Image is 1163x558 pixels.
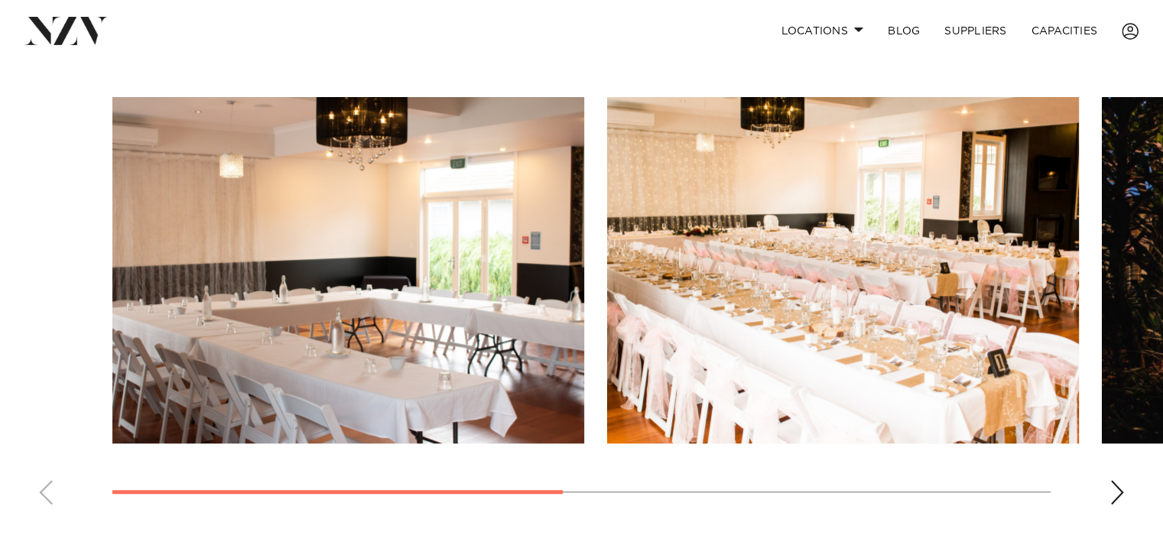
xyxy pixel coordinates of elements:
swiper-slide: 2 / 4 [607,97,1079,443]
a: BLOG [875,15,932,47]
a: Locations [768,15,875,47]
a: Capacities [1019,15,1110,47]
swiper-slide: 1 / 4 [112,97,584,443]
a: SUPPLIERS [932,15,1018,47]
img: nzv-logo.png [24,17,108,44]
